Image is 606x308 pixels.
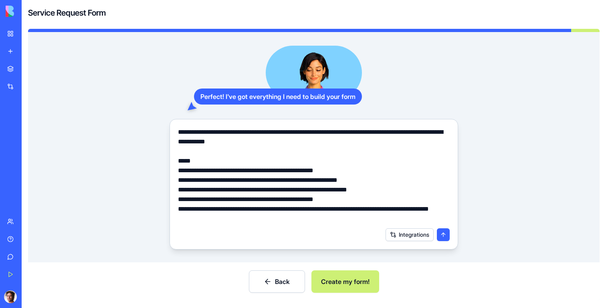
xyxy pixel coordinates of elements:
[6,6,55,17] img: logo
[28,7,106,18] h4: Service Request Form
[311,270,379,293] button: Create my form!
[4,290,17,303] img: ACg8ocJKmgQ5CK5bsFmhtiqDBuYsU_MF4zCSFjCEd9JaM1TL6JB2z1heuA=s96-c
[249,270,305,293] button: Back
[386,228,434,241] button: Integrations
[194,89,362,105] div: Perfect! I've got everything I need to build your form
